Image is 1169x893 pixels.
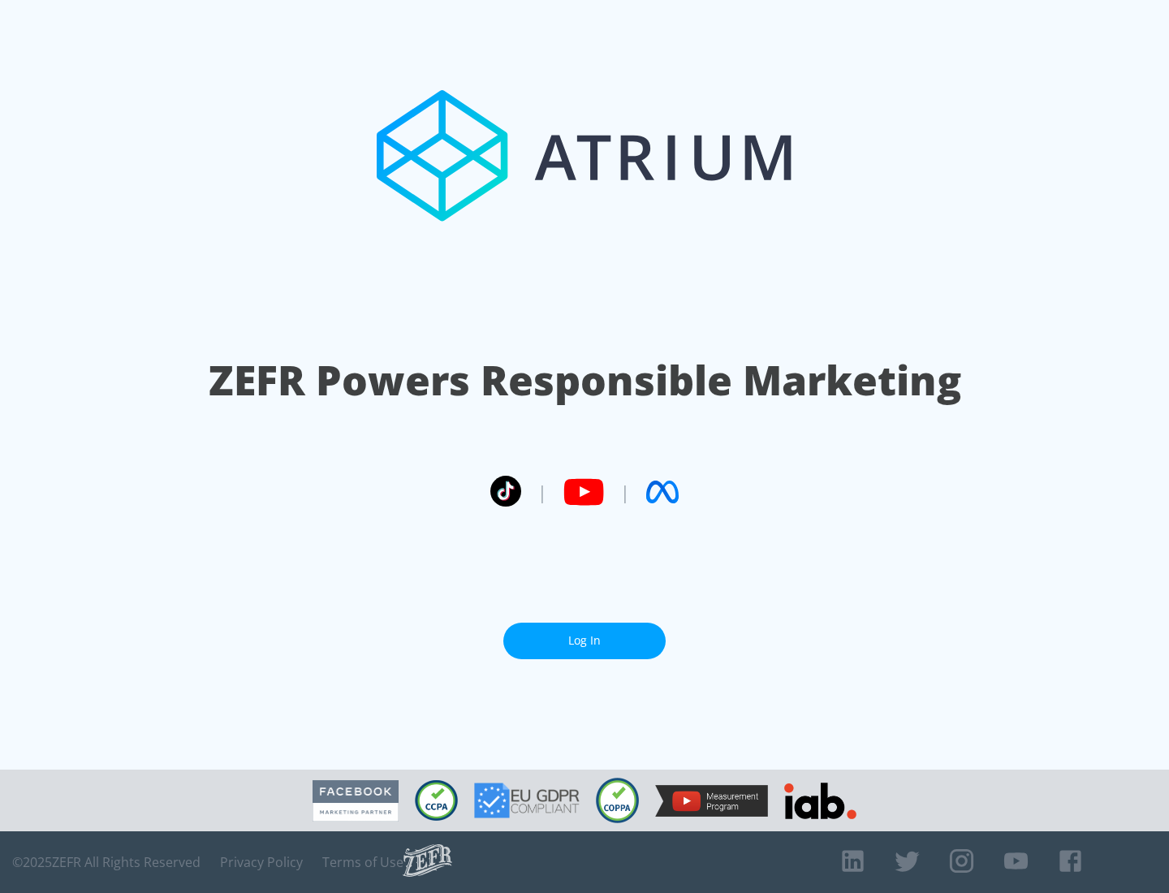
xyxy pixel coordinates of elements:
span: | [620,480,630,504]
a: Log In [503,623,666,659]
h1: ZEFR Powers Responsible Marketing [209,352,961,408]
a: Privacy Policy [220,854,303,870]
a: Terms of Use [322,854,403,870]
img: YouTube Measurement Program [655,785,768,817]
span: © 2025 ZEFR All Rights Reserved [12,854,201,870]
img: COPPA Compliant [596,778,639,823]
img: GDPR Compliant [474,783,580,818]
img: CCPA Compliant [415,780,458,821]
img: IAB [784,783,856,819]
span: | [537,480,547,504]
img: Facebook Marketing Partner [313,780,399,822]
